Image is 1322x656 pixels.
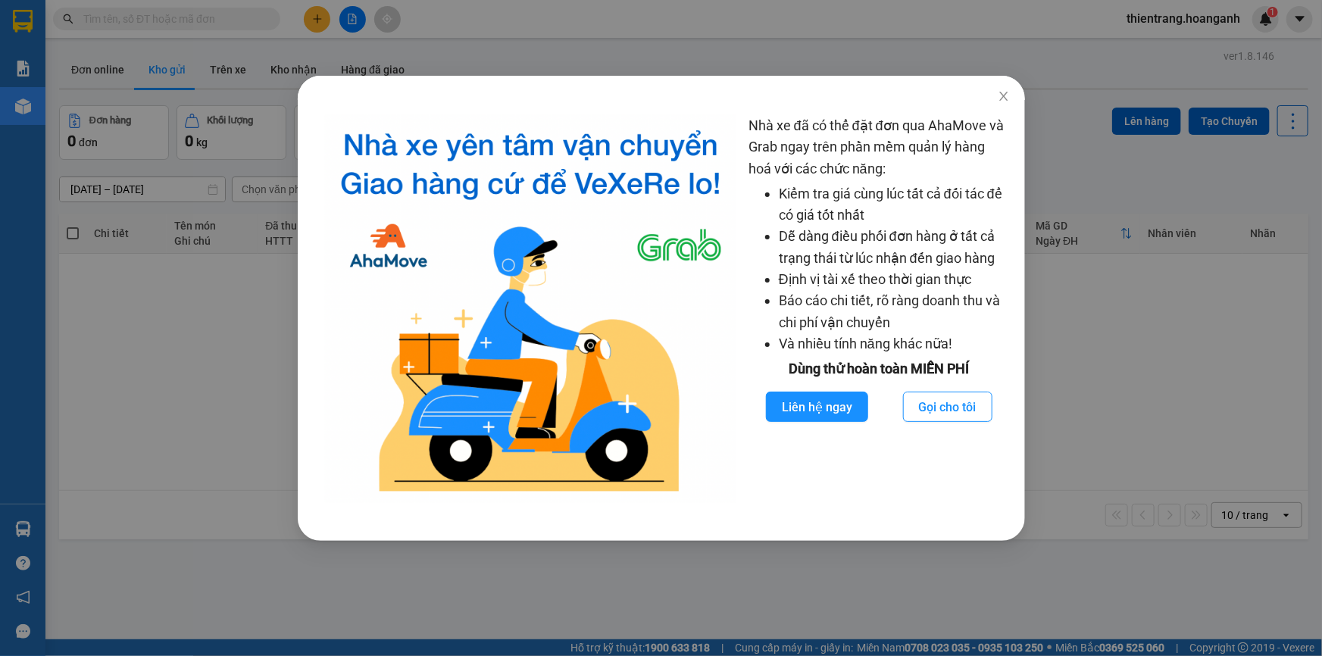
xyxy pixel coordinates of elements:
[918,398,976,417] span: Gọi cho tôi
[982,76,1024,118] button: Close
[778,290,1009,333] li: Báo cáo chi tiết, rõ ràng doanh thu và chi phí vận chuyển
[778,183,1009,226] li: Kiểm tra giá cùng lúc tất cả đối tác để có giá tốt nhất
[778,226,1009,269] li: Dễ dàng điều phối đơn hàng ở tất cả trạng thái từ lúc nhận đến giao hàng
[325,115,736,503] img: logo
[748,358,1009,380] div: Dùng thử hoàn toàn MIỄN PHÍ
[778,269,1009,290] li: Định vị tài xế theo thời gian thực
[781,398,852,417] span: Liên hệ ngay
[748,115,1009,503] div: Nhà xe đã có thể đặt đơn qua AhaMove và Grab ngay trên phần mềm quản lý hàng hoá với các chức năng:
[765,392,867,422] button: Liên hệ ngay
[902,392,992,422] button: Gọi cho tôi
[997,90,1009,102] span: close
[778,333,1009,355] li: Và nhiều tính năng khác nữa!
